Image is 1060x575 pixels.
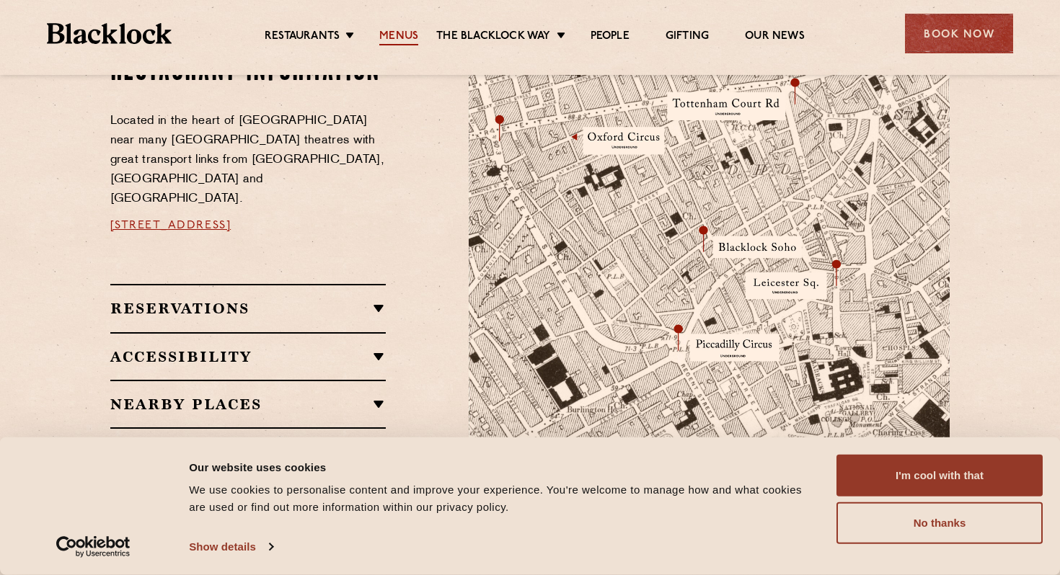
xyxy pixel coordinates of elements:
[110,300,387,317] h2: Reservations
[795,384,997,519] img: svg%3E
[110,220,231,231] a: [STREET_ADDRESS]
[30,536,156,558] a: Usercentrics Cookiebot - opens in a new window
[189,481,820,516] div: We use cookies to personalise content and improve your experience. You're welcome to manage how a...
[189,536,273,558] a: Show details
[905,14,1013,53] div: Book Now
[836,455,1043,496] button: I'm cool with that
[265,30,340,45] a: Restaurants
[745,30,805,45] a: Our News
[666,30,709,45] a: Gifting
[436,30,550,45] a: The Blacklock Way
[836,502,1043,544] button: No thanks
[110,396,387,413] h2: Nearby Places
[47,23,172,44] img: BL_Textured_Logo-footer-cropped.svg
[110,112,387,209] p: Located in the heart of [GEOGRAPHIC_DATA] near many [GEOGRAPHIC_DATA] theatres with great transpo...
[110,348,387,365] h2: Accessibility
[379,30,418,45] a: Menus
[591,30,630,45] a: People
[189,458,820,476] div: Our website uses cookies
